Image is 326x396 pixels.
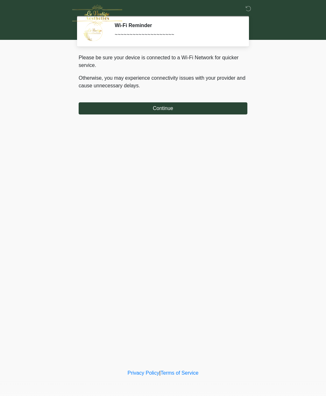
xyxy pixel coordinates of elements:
button: Continue [79,102,247,114]
img: Le Vestige Aesthetics Logo [72,5,122,26]
p: Otherwise, you may experience connectivity issues with your provider and cause unnecessary delays [79,74,247,90]
a: Terms of Service [160,370,198,376]
div: ~~~~~~~~~~~~~~~~~~~~ [115,31,238,39]
a: Privacy Policy [128,370,159,376]
a: | [159,370,160,376]
img: Agent Avatar [83,22,103,41]
p: Please be sure your device is connected to a Wi-Fi Network for quicker service. [79,54,247,69]
span: . [139,83,140,88]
